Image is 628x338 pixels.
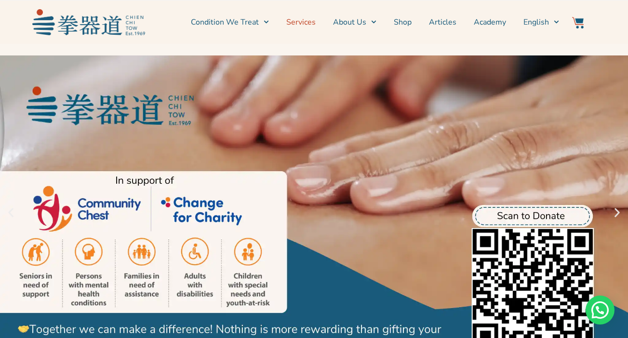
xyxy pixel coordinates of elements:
[611,207,623,219] div: Next slide
[474,10,506,34] a: Academy
[523,10,559,34] a: Switch to English
[150,10,560,34] nav: Menu
[586,296,615,324] div: Need help? WhatsApp contact
[286,10,316,34] a: Services
[191,10,269,34] a: Condition We Treat
[572,17,584,28] img: Website Icon-03
[523,16,549,28] span: English
[394,10,412,34] a: Shop
[333,10,376,34] a: About Us
[429,10,456,34] a: Articles
[5,207,17,219] div: Previous slide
